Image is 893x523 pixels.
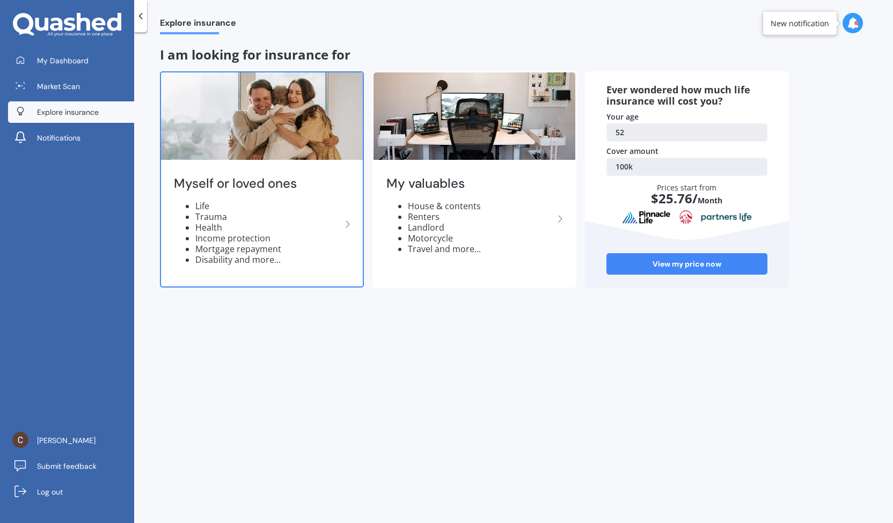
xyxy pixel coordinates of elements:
[37,132,80,143] span: Notifications
[622,210,671,224] img: pinnacle
[679,210,692,224] img: aia
[195,233,341,244] li: Income protection
[160,46,350,63] span: I am looking for insurance for
[195,201,341,211] li: Life
[606,112,767,122] div: Your age
[195,254,341,265] li: Disability and more...
[606,84,767,107] div: Ever wondered how much life insurance will cost you?
[8,101,134,123] a: Explore insurance
[195,244,341,254] li: Mortgage repayment
[8,481,134,503] a: Log out
[161,72,363,160] img: Myself or loved ones
[408,244,554,254] li: Travel and more...
[408,222,554,233] li: Landlord
[701,212,752,222] img: partnersLife
[37,435,96,446] span: [PERSON_NAME]
[8,76,134,97] a: Market Scan
[12,432,28,448] img: ACg8ocJGiPnTQ5H-TejEeSD1qTq4KeoX6qbJDQgkX3FzFd0xVy3g_w=s96-c
[374,72,575,160] img: My valuables
[408,233,554,244] li: Motorcycle
[174,175,341,192] h2: Myself or loved ones
[606,158,767,176] a: 100k
[8,50,134,71] a: My Dashboard
[195,211,341,222] li: Trauma
[37,107,99,117] span: Explore insurance
[606,146,767,157] div: Cover amount
[651,189,698,207] span: $ 25.76 /
[386,175,554,192] h2: My valuables
[408,211,554,222] li: Renters
[606,253,767,275] a: View my price now
[771,18,829,28] div: New notification
[37,461,97,472] span: Submit feedback
[606,123,767,142] a: 52
[408,201,554,211] li: House & contents
[195,222,341,233] li: Health
[37,487,63,497] span: Log out
[618,182,757,216] div: Prices start from
[37,55,89,66] span: My Dashboard
[160,18,236,32] span: Explore insurance
[8,430,134,451] a: [PERSON_NAME]
[698,195,722,205] span: Month
[8,127,134,149] a: Notifications
[37,81,80,92] span: Market Scan
[8,455,134,477] a: Submit feedback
